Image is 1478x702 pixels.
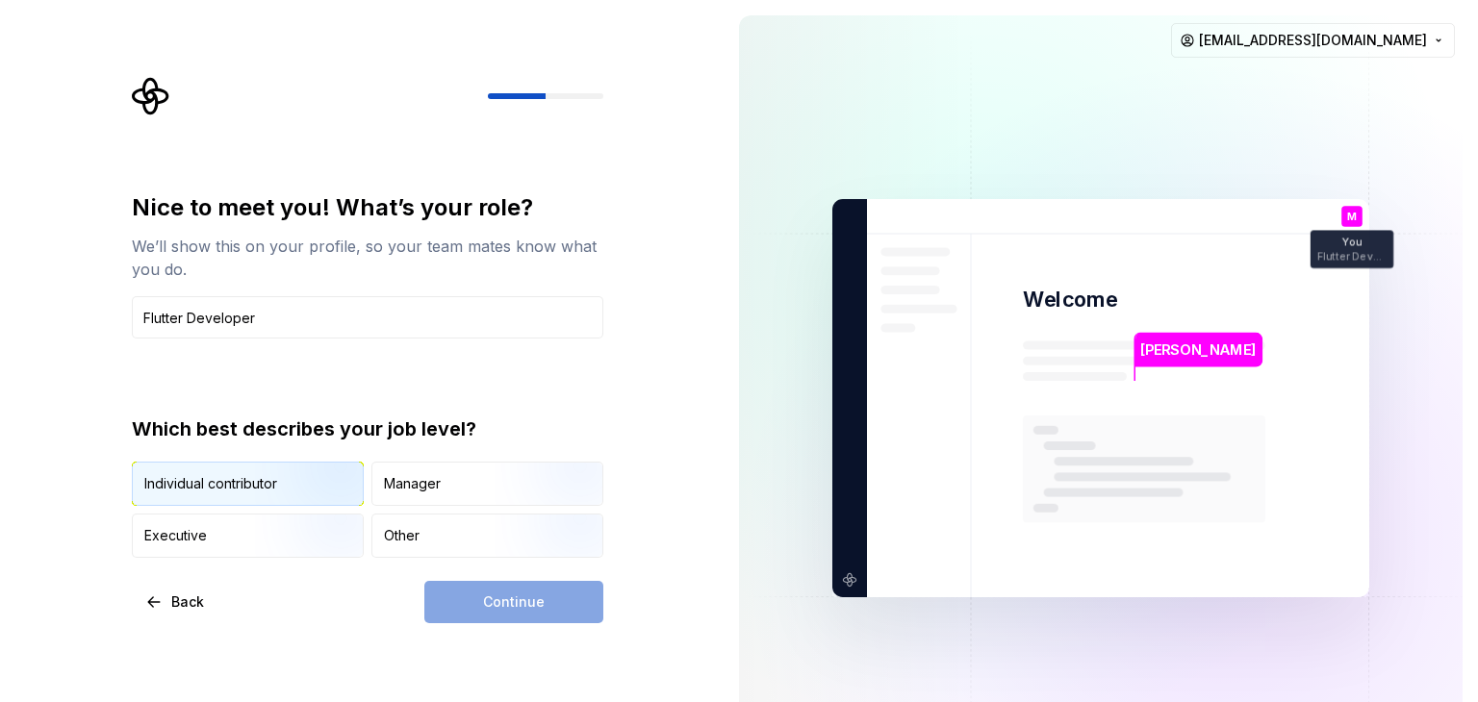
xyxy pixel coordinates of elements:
[1317,251,1387,262] p: Flutter Developer
[1023,286,1117,313] p: Welcome
[132,581,220,623] button: Back
[1199,31,1427,50] span: [EMAIL_ADDRESS][DOMAIN_NAME]
[1140,339,1256,361] p: [PERSON_NAME]
[1347,212,1357,222] p: M
[132,415,603,442] div: Which best describes your job level?
[132,235,603,281] div: We’ll show this on your profile, so your team mates know what you do.
[384,526,420,545] div: Other
[144,526,207,545] div: Executive
[144,474,277,493] div: Individual contributor
[1342,238,1362,248] p: You
[132,192,603,223] div: Nice to meet you! What’s your role?
[132,296,603,338] input: Job title
[1171,23,1455,58] button: [EMAIL_ADDRESS][DOMAIN_NAME]
[171,592,204,612] span: Back
[132,77,170,115] svg: Supernova Logo
[384,474,441,493] div: Manager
